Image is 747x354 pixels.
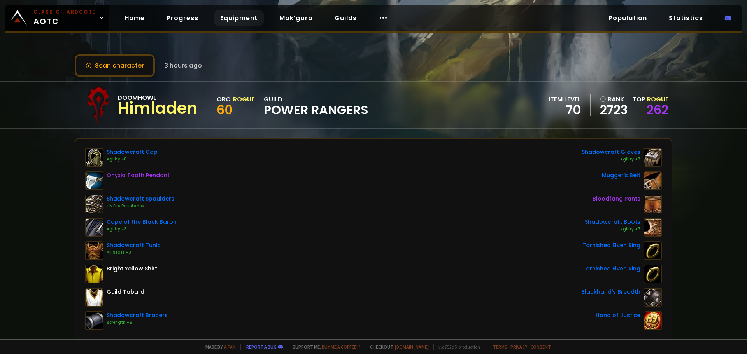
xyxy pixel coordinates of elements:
[288,344,360,350] span: Support me,
[246,344,277,350] a: Report a bug
[85,311,103,330] img: item-16710
[585,226,640,232] div: Agility +7
[117,103,198,114] div: Himladen
[85,288,103,307] img: item-5976
[75,54,155,77] button: Scan character
[328,10,363,26] a: Guilds
[493,344,507,350] a: Terms
[644,171,662,190] img: item-18505
[647,101,668,119] a: 262
[117,93,198,103] div: Doomhowl
[395,344,429,350] a: [DOMAIN_NAME]
[107,171,170,180] div: Onyxia Tooth Pendant
[322,344,360,350] a: Buy me a coffee
[644,148,662,167] img: item-16712
[582,241,640,249] div: Tarnished Elven Ring
[433,344,480,350] span: v. d752d5 - production
[549,94,581,104] div: item level
[644,311,662,330] img: item-11815
[217,94,231,104] div: Orc
[549,104,581,116] div: 70
[530,344,551,350] a: Consent
[107,319,168,326] div: Strength +9
[644,288,662,307] img: item-13965
[107,241,161,249] div: Shadowcraft Tunic
[233,94,254,104] div: Rogue
[214,10,264,26] a: Equipment
[647,95,668,104] span: Rogue
[107,265,157,273] div: Bright Yellow Shirt
[201,344,236,350] span: Made by
[118,10,151,26] a: Home
[644,241,662,260] img: item-18500
[644,265,662,283] img: item-18500
[582,148,640,156] div: Shadowcraft Gloves
[33,9,96,27] span: AOTC
[224,344,236,350] a: a fan
[85,171,103,190] img: item-18404
[107,148,158,156] div: Shadowcraft Cap
[85,195,103,213] img: item-16708
[217,101,233,119] span: 60
[593,195,640,203] div: Bloodfang Pants
[602,10,653,26] a: Population
[107,311,168,319] div: Shadowcraft Bracers
[510,344,527,350] a: Privacy
[596,311,640,319] div: Hand of Justice
[273,10,319,26] a: Mak'gora
[33,9,96,16] small: Classic Hardcore
[581,288,640,296] div: Blackhand's Breadth
[107,218,177,226] div: Cape of the Black Baron
[85,241,103,260] img: item-16721
[85,148,103,167] img: item-16707
[107,195,174,203] div: Shadowcraft Spaulders
[365,344,429,350] span: Checkout
[107,226,177,232] div: Agility +3
[585,218,640,226] div: Shadowcraft Boots
[644,218,662,237] img: item-16711
[633,94,668,104] div: Top
[264,104,368,116] span: Power Rangers
[107,203,174,209] div: +5 Fire Resistance
[107,249,161,256] div: All Stats +3
[600,94,628,104] div: rank
[164,61,202,70] span: 3 hours ago
[5,5,109,31] a: Classic HardcoreAOTC
[582,265,640,273] div: Tarnished Elven Ring
[85,218,103,237] img: item-13340
[107,156,158,162] div: Agility +8
[582,156,640,162] div: Agility +7
[663,10,709,26] a: Statistics
[644,195,662,213] img: item-16909
[85,265,103,283] img: item-4332
[600,104,628,116] a: 2723
[160,10,205,26] a: Progress
[107,288,144,296] div: Guild Tabard
[264,94,368,116] div: guild
[602,171,640,180] div: Mugger's Belt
